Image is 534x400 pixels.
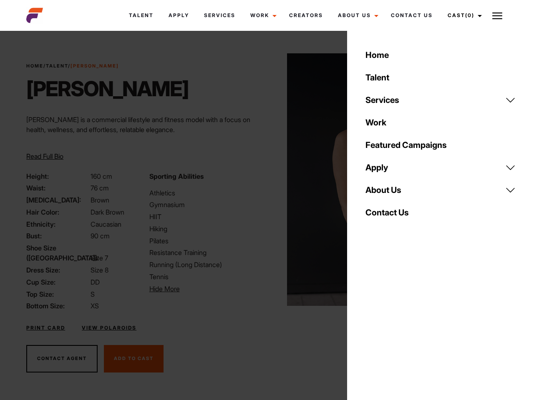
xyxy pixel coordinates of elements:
[46,63,68,69] a: Talent
[360,156,521,179] a: Apply
[26,62,119,70] span: / /
[26,231,89,241] span: Bust:
[26,63,43,69] a: Home
[26,76,189,101] h1: [PERSON_NAME]
[26,289,89,299] span: Top Size:
[121,4,161,27] a: Talent
[26,277,89,287] span: Cup Size:
[330,4,383,27] a: About Us
[26,141,262,171] p: Through her modeling and wellness brand, HEAL, she inspires others on their wellness journeys—cha...
[26,219,89,229] span: Ethnicity:
[360,44,521,66] a: Home
[91,208,124,216] span: Dark Brown
[360,179,521,201] a: About Us
[161,4,196,27] a: Apply
[149,212,262,222] li: HIIT
[26,7,43,24] img: cropped-aefm-brand-fav-22-square.png
[26,324,65,332] a: Print Card
[91,172,112,180] span: 160 cm
[91,196,109,204] span: Brown
[492,11,502,21] img: Burger icon
[26,207,89,217] span: Hair Color:
[26,301,89,311] span: Bottom Size:
[465,12,474,18] span: (0)
[26,265,89,275] span: Dress Size:
[91,220,121,228] span: Caucasian
[26,183,89,193] span: Waist:
[243,4,282,27] a: Work
[91,278,100,286] span: DD
[26,115,262,135] p: [PERSON_NAME] is a commercial lifestyle and fitness model with a focus on health, wellness, and e...
[114,355,154,361] span: Add To Cast
[149,247,262,257] li: Resistance Training
[360,134,521,156] a: Featured Campaigns
[91,266,108,274] span: Size 8
[149,224,262,234] li: Hiking
[360,201,521,224] a: Contact Us
[149,260,262,270] li: Running (Long Distance)
[91,290,95,298] span: S
[196,4,243,27] a: Services
[71,63,119,69] strong: [PERSON_NAME]
[149,272,262,282] li: Tennis
[26,151,63,161] button: Read Full Bio
[149,236,262,246] li: Pilates
[26,243,89,263] span: Shoe Size ([GEOGRAPHIC_DATA]):
[360,66,521,89] a: Talent
[82,324,136,332] a: View Polaroids
[360,89,521,111] a: Services
[149,188,262,198] li: Athletics
[91,254,108,262] span: Size 7
[104,345,164,372] button: Add To Cast
[383,4,440,27] a: Contact Us
[26,171,89,181] span: Height:
[26,195,89,205] span: [MEDICAL_DATA]:
[149,285,180,293] span: Hide More
[91,302,99,310] span: XS
[440,4,487,27] a: Cast(0)
[26,345,98,372] button: Contact Agent
[149,200,262,210] li: Gymnasium
[360,111,521,134] a: Work
[26,152,63,160] span: Read Full Bio
[91,232,110,240] span: 90 cm
[282,4,330,27] a: Creators
[149,172,204,180] strong: Sporting Abilities
[91,184,109,192] span: 76 cm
